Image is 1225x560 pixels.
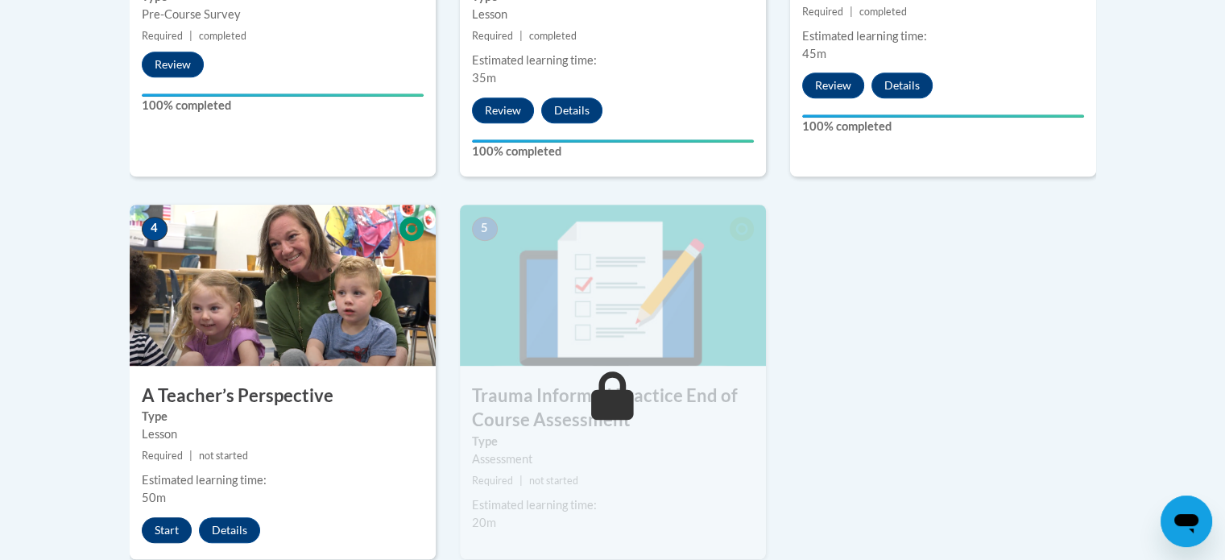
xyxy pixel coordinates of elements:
label: 100% completed [472,143,754,160]
label: Type [472,433,754,450]
button: Details [199,517,260,543]
div: Pre-Course Survey [142,6,424,23]
button: Details [871,73,933,98]
span: Required [472,475,513,487]
img: Course Image [460,205,766,366]
img: Course Image [130,205,436,366]
span: | [850,6,853,18]
div: Estimated learning time: [472,496,754,514]
span: Required [142,450,183,462]
label: 100% completed [142,97,424,114]
button: Details [541,97,602,123]
span: completed [199,30,246,42]
span: 4 [142,217,168,241]
span: | [189,450,192,462]
span: 20m [472,516,496,529]
iframe: Button to launch messaging window [1161,496,1212,547]
div: Your progress [142,93,424,97]
div: Lesson [142,425,424,443]
span: completed [859,6,907,18]
span: not started [199,450,248,462]
button: Review [802,73,864,98]
div: Your progress [472,139,754,143]
span: not started [529,475,578,487]
span: | [519,30,523,42]
span: Required [472,30,513,42]
span: 5 [472,217,498,241]
span: completed [529,30,577,42]
div: Your progress [802,114,1084,118]
h3: Trauma Informed Practice End of Course Assessment [460,384,766,433]
div: Estimated learning time: [142,471,424,489]
label: Type [142,408,424,425]
button: Start [142,517,192,543]
span: 35m [472,71,496,85]
button: Review [142,52,204,77]
span: Required [142,30,183,42]
button: Review [472,97,534,123]
label: 100% completed [802,118,1084,135]
span: Required [802,6,843,18]
div: Estimated learning time: [472,52,754,69]
span: | [519,475,523,487]
div: Lesson [472,6,754,23]
div: Assessment [472,450,754,468]
h3: A Teacher’s Perspective [130,384,436,409]
span: 45m [802,47,826,60]
span: 50m [142,491,166,504]
div: Estimated learning time: [802,27,1084,45]
span: | [189,30,192,42]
